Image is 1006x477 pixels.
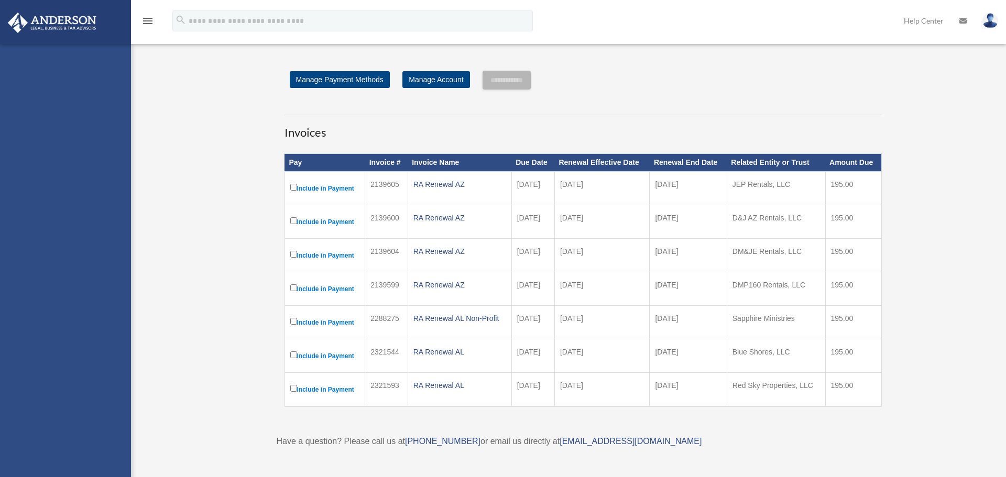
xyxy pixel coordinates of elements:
[554,305,650,339] td: [DATE]
[727,205,825,238] td: D&J AZ Rentals, LLC
[413,244,506,259] div: RA Renewal AZ
[825,171,881,205] td: 195.00
[365,205,408,238] td: 2139600
[727,171,825,205] td: JEP Rentals, LLC
[365,272,408,305] td: 2139599
[511,171,554,205] td: [DATE]
[365,154,408,172] th: Invoice #
[727,238,825,272] td: DM&JE Rentals, LLC
[365,339,408,372] td: 2321544
[825,305,881,339] td: 195.00
[511,205,554,238] td: [DATE]
[290,217,297,224] input: Include in Payment
[402,71,469,88] a: Manage Account
[650,154,727,172] th: Renewal End Date
[141,15,154,27] i: menu
[511,305,554,339] td: [DATE]
[825,205,881,238] td: 195.00
[5,13,100,33] img: Anderson Advisors Platinum Portal
[825,372,881,406] td: 195.00
[413,278,506,292] div: RA Renewal AZ
[554,272,650,305] td: [DATE]
[982,13,998,28] img: User Pic
[290,284,297,291] input: Include in Payment
[277,434,890,449] p: Have a question? Please call us at or email us directly at
[413,210,506,225] div: RA Renewal AZ
[727,305,825,339] td: Sapphire Ministries
[825,154,881,172] th: Amount Due
[511,372,554,406] td: [DATE]
[141,18,154,27] a: menu
[290,249,360,262] label: Include in Payment
[511,272,554,305] td: [DATE]
[405,437,480,446] a: [PHONE_NUMBER]
[175,14,187,26] i: search
[413,345,506,359] div: RA Renewal AL
[554,205,650,238] td: [DATE]
[650,339,727,372] td: [DATE]
[727,154,825,172] th: Related Entity or Trust
[511,238,554,272] td: [DATE]
[290,349,360,362] label: Include in Payment
[727,372,825,406] td: Red Sky Properties, LLC
[560,437,702,446] a: [EMAIL_ADDRESS][DOMAIN_NAME]
[290,215,360,228] label: Include in Payment
[554,339,650,372] td: [DATE]
[825,238,881,272] td: 195.00
[511,154,554,172] th: Due Date
[554,154,650,172] th: Renewal Effective Date
[290,351,297,358] input: Include in Payment
[825,272,881,305] td: 195.00
[365,305,408,339] td: 2288275
[825,339,881,372] td: 195.00
[650,372,727,406] td: [DATE]
[554,372,650,406] td: [DATE]
[290,184,297,191] input: Include in Payment
[650,205,727,238] td: [DATE]
[365,171,408,205] td: 2139605
[290,251,297,258] input: Include in Payment
[290,316,360,329] label: Include in Payment
[290,182,360,195] label: Include in Payment
[413,378,506,393] div: RA Renewal AL
[290,71,390,88] a: Manage Payment Methods
[650,171,727,205] td: [DATE]
[650,238,727,272] td: [DATE]
[365,238,408,272] td: 2139604
[727,272,825,305] td: DMP160 Rentals, LLC
[285,115,882,141] h3: Invoices
[413,177,506,192] div: RA Renewal AZ
[408,154,511,172] th: Invoice Name
[290,282,360,295] label: Include in Payment
[285,154,365,172] th: Pay
[650,305,727,339] td: [DATE]
[650,272,727,305] td: [DATE]
[727,339,825,372] td: Blue Shores, LLC
[290,383,360,396] label: Include in Payment
[413,311,506,326] div: RA Renewal AL Non-Profit
[554,171,650,205] td: [DATE]
[511,339,554,372] td: [DATE]
[290,318,297,325] input: Include in Payment
[365,372,408,406] td: 2321593
[290,385,297,392] input: Include in Payment
[554,238,650,272] td: [DATE]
